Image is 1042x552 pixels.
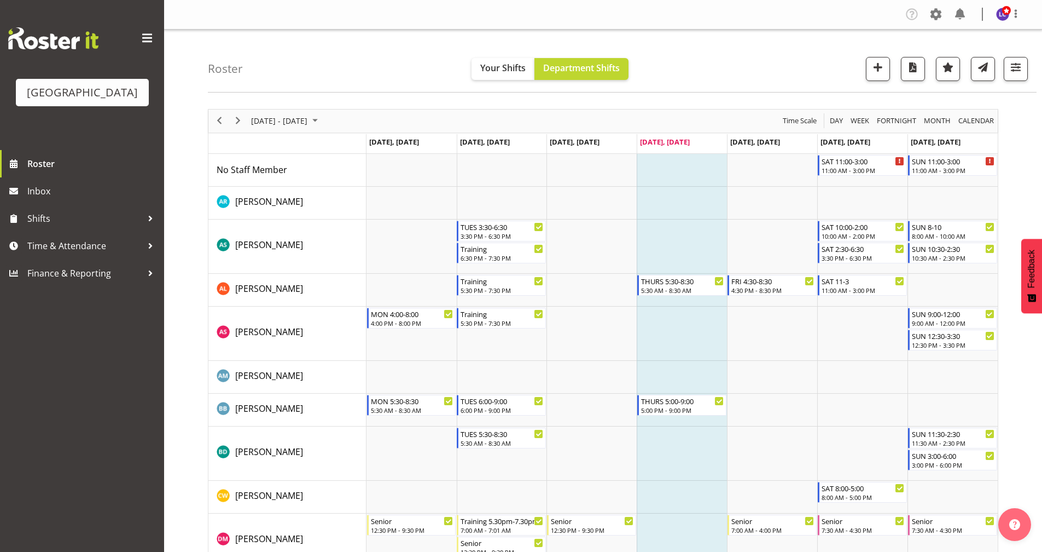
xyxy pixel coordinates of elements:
div: 5:30 AM - 8:30 AM [461,439,543,447]
button: Department Shifts [534,58,628,80]
div: 7:00 AM - 4:00 PM [731,526,814,534]
div: Devon Morris-Brown"s event - Senior Begin From Friday, August 15, 2025 at 7:00:00 AM GMT+12:00 En... [727,515,817,536]
span: [PERSON_NAME] [235,326,303,338]
div: Training [461,308,543,319]
span: Finance & Reporting [27,265,142,281]
td: Ajay Smith resource [208,220,366,274]
div: next period [229,110,247,133]
div: TUES 6:00-9:00 [461,395,543,406]
div: 4:00 PM - 8:00 PM [371,319,453,327]
div: 7:00 AM - 7:01 AM [461,526,543,534]
div: SUN 3:00-6:00 [912,450,994,461]
div: Ajay Smith"s event - TUES 3:30-6:30 Begin From Tuesday, August 12, 2025 at 3:30:00 PM GMT+12:00 E... [457,221,546,242]
div: Ajay Smith"s event - SAT 2:30-6:30 Begin From Saturday, August 16, 2025 at 3:30:00 PM GMT+12:00 E... [818,243,907,263]
div: MON 5:30-8:30 [371,395,453,406]
div: Alex Laverty"s event - SAT 11-3 Begin From Saturday, August 16, 2025 at 11:00:00 AM GMT+12:00 End... [818,275,907,296]
div: Senior [461,537,543,548]
div: 9:00 AM - 12:00 PM [912,319,994,327]
button: Download a PDF of the roster according to the set date range. [901,57,925,81]
span: Day [829,114,844,128]
span: Inbox [27,183,159,199]
div: SAT 11-3 [822,275,904,286]
span: Feedback [1027,250,1037,288]
span: Month [923,114,952,128]
div: Senior [731,515,814,526]
a: [PERSON_NAME] [235,445,303,458]
div: 6:00 PM - 9:00 PM [461,406,543,415]
div: 5:30 PM - 7:30 PM [461,286,543,295]
div: 5:30 AM - 8:30 AM [371,406,453,415]
span: [DATE], [DATE] [911,137,960,147]
div: Alex Sansom"s event - Training Begin From Tuesday, August 12, 2025 at 5:30:00 PM GMT+12:00 Ends A... [457,308,546,329]
div: Devon Morris-Brown"s event - Senior Begin From Monday, August 11, 2025 at 12:30:00 PM GMT+12:00 E... [367,515,456,536]
div: 3:30 PM - 6:30 PM [822,254,904,262]
div: Alex Laverty"s event - FRI 4:30-8:30 Begin From Friday, August 15, 2025 at 4:30:00 PM GMT+12:00 E... [727,275,817,296]
td: Angus McLeay resource [208,361,366,394]
div: FRI 4:30-8:30 [731,275,814,286]
span: [DATE], [DATE] [369,137,419,147]
span: [PERSON_NAME] [235,446,303,458]
button: Highlight an important date within the roster. [936,57,960,81]
div: SUN 8-10 [912,221,994,232]
div: MON 4:00-8:00 [371,308,453,319]
div: SUN 11:30-2:30 [912,428,994,439]
div: 10:30 AM - 2:30 PM [912,254,994,262]
a: [PERSON_NAME] [235,402,303,415]
span: [PERSON_NAME] [235,196,303,208]
span: [PERSON_NAME] [235,370,303,382]
img: Rosterit website logo [8,27,98,49]
div: SAT 2:30-6:30 [822,243,904,254]
div: Devon Morris-Brown"s event - Training 5.30pm-7.30pm Begin From Tuesday, August 12, 2025 at 7:00:0... [457,515,546,536]
span: [DATE], [DATE] [730,137,780,147]
div: Bradley Barton"s event - MON 5:30-8:30 Begin From Monday, August 11, 2025 at 5:30:00 AM GMT+12:00... [367,395,456,416]
button: Time Scale [781,114,819,128]
div: TUES 5:30-8:30 [461,428,543,439]
span: [PERSON_NAME] [235,490,303,502]
div: 3:30 PM - 6:30 PM [461,232,543,240]
div: Ajay Smith"s event - Training Begin From Tuesday, August 12, 2025 at 6:30:00 PM GMT+12:00 Ends At... [457,243,546,263]
div: SUN 12:30-3:30 [912,330,994,341]
button: Next [231,114,246,128]
h4: Roster [208,62,243,75]
div: 4:30 PM - 8:30 PM [731,286,814,295]
span: Time & Attendance [27,238,142,254]
div: Alex Laverty"s event - Training Begin From Tuesday, August 12, 2025 at 5:30:00 PM GMT+12:00 Ends ... [457,275,546,296]
div: SUN 11:00-3:00 [912,156,994,166]
span: [PERSON_NAME] [235,239,303,251]
div: 3:00 PM - 6:00 PM [912,461,994,469]
div: 7:30 AM - 4:30 PM [912,526,994,534]
span: calendar [957,114,995,128]
div: Bradley Barton"s event - THURS 5:00-9:00 Begin From Thursday, August 14, 2025 at 5:00:00 PM GMT+1... [637,395,726,416]
div: 5:30 PM - 7:30 PM [461,319,543,327]
span: Shifts [27,210,142,227]
div: Cain Wilson"s event - SAT 8:00-5:00 Begin From Saturday, August 16, 2025 at 8:00:00 AM GMT+12:00 ... [818,482,907,503]
button: Timeline Day [828,114,845,128]
div: 7:30 AM - 4:30 PM [822,526,904,534]
span: [DATE] - [DATE] [250,114,308,128]
div: 11:30 AM - 2:30 PM [912,439,994,447]
a: No Staff Member [217,163,287,176]
button: Filter Shifts [1004,57,1028,81]
img: laurie-cook11580.jpg [996,8,1009,21]
div: THURS 5:30-8:30 [641,275,724,286]
span: [DATE], [DATE] [640,137,690,147]
div: 5:00 PM - 9:00 PM [641,406,724,415]
a: [PERSON_NAME] [235,282,303,295]
div: Senior [551,515,633,526]
a: [PERSON_NAME] [235,195,303,208]
div: Training [461,243,543,254]
div: 11:00 AM - 3:00 PM [822,166,904,175]
div: [GEOGRAPHIC_DATA] [27,84,138,101]
td: Alex Laverty resource [208,274,366,307]
div: SAT 10:00-2:00 [822,221,904,232]
div: August 11 - 17, 2025 [247,110,324,133]
span: Week [849,114,870,128]
div: Ajay Smith"s event - SUN 8-10 Begin From Sunday, August 17, 2025 at 8:00:00 AM GMT+12:00 Ends At ... [908,221,997,242]
button: Send a list of all shifts for the selected filtered period to all rostered employees. [971,57,995,81]
button: Add a new shift [866,57,890,81]
td: Addison Robertson resource [208,187,366,220]
span: [PERSON_NAME] [235,283,303,295]
div: 12:30 PM - 3:30 PM [912,341,994,349]
div: THURS 5:00-9:00 [641,395,724,406]
div: Bradley Barton"s event - TUES 6:00-9:00 Begin From Tuesday, August 12, 2025 at 6:00:00 PM GMT+12:... [457,395,546,416]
